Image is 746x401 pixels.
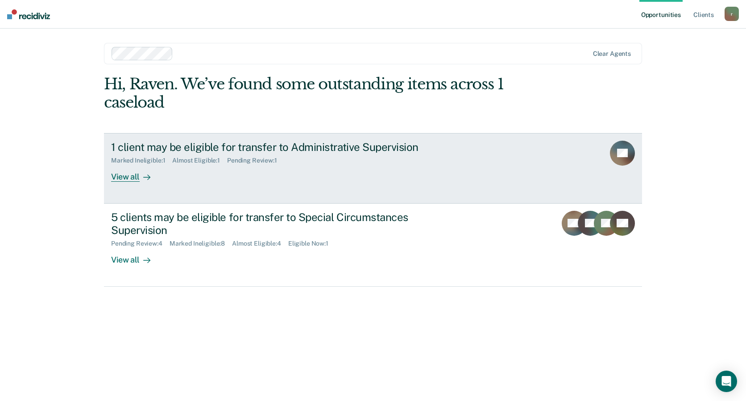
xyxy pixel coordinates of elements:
[288,240,336,247] div: Eligible Now : 1
[111,247,161,265] div: View all
[104,204,642,287] a: 5 clients may be eligible for transfer to Special Circumstances SupervisionPending Review:4Marked...
[232,240,288,247] div: Almost Eligible : 4
[111,164,161,182] div: View all
[104,75,535,112] div: Hi, Raven. We’ve found some outstanding items across 1 caseload
[593,50,631,58] div: Clear agents
[111,157,172,164] div: Marked Ineligible : 1
[111,211,424,237] div: 5 clients may be eligible for transfer to Special Circumstances Supervision
[716,371,737,392] div: Open Intercom Messenger
[104,133,642,204] a: 1 client may be eligible for transfer to Administrative SupervisionMarked Ineligible:1Almost Elig...
[725,7,739,21] button: r
[227,157,284,164] div: Pending Review : 1
[111,141,424,154] div: 1 client may be eligible for transfer to Administrative Supervision
[170,240,232,247] div: Marked Ineligible : 8
[111,240,170,247] div: Pending Review : 4
[7,9,50,19] img: Recidiviz
[172,157,227,164] div: Almost Eligible : 1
